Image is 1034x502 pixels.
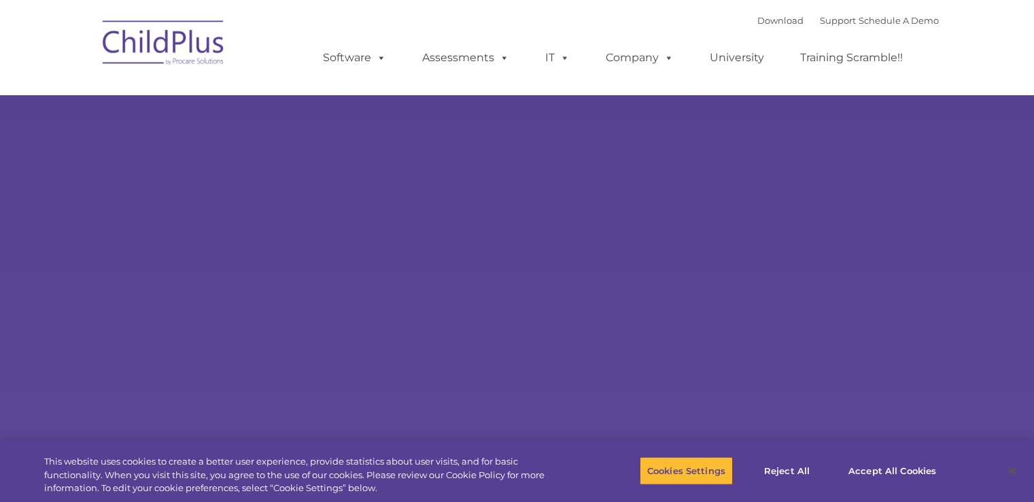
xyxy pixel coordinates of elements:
button: Cookies Settings [640,456,733,485]
a: University [696,44,778,71]
a: Support [820,15,856,26]
font: | [757,15,939,26]
a: Software [309,44,400,71]
a: IT [532,44,583,71]
div: This website uses cookies to create a better user experience, provide statistics about user visit... [44,455,569,495]
button: Close [997,456,1027,486]
a: Training Scramble!! [787,44,916,71]
a: Company [592,44,687,71]
a: Assessments [409,44,523,71]
a: Schedule A Demo [859,15,939,26]
img: ChildPlus by Procare Solutions [96,11,232,79]
button: Reject All [744,456,829,485]
button: Accept All Cookies [841,456,944,485]
a: Download [757,15,804,26]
